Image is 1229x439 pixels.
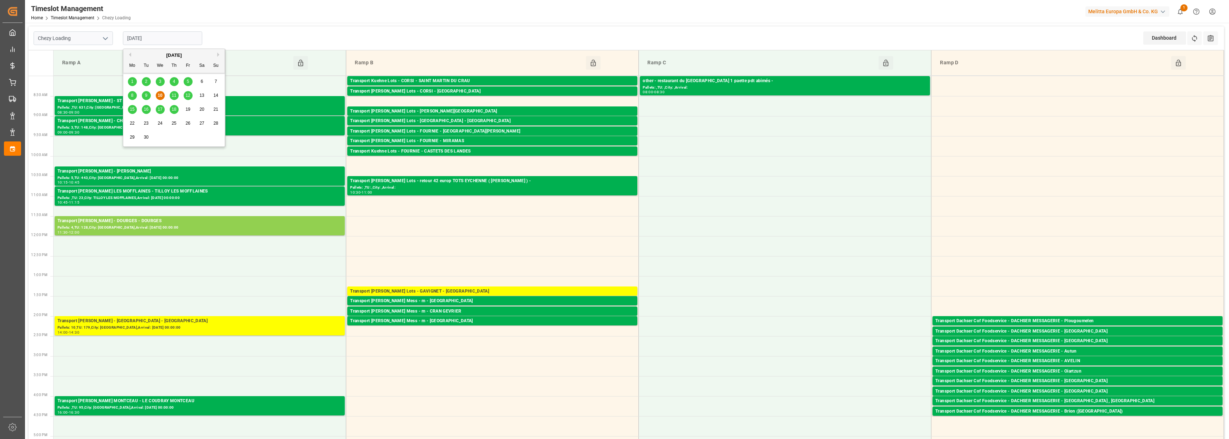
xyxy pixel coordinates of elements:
[935,385,1220,391] div: Pallets: ,TU: 69,City: [GEOGRAPHIC_DATA],Arrival: [DATE] 00:00:00
[51,15,94,20] a: Timeslot Management
[144,107,148,112] span: 16
[123,31,202,45] input: DD-MM-YYYY
[142,119,151,128] div: Choose Tuesday, September 23rd, 2025
[184,119,193,128] div: Choose Friday, September 26th, 2025
[58,98,342,105] div: Transport [PERSON_NAME] - ST PIERRE DES CORPS - ST PIERRE DES CORPS
[935,348,1220,355] div: Transport Dachser Cof Foodservice - DACHSER MESSAGERIE - Autun
[58,231,68,234] div: 11:30
[69,331,79,334] div: 14:30
[128,105,137,114] div: Choose Monday, September 15th, 2025
[142,77,151,86] div: Choose Tuesday, September 2nd, 2025
[935,345,1220,351] div: Pallets: ,TU: 87,City: [GEOGRAPHIC_DATA],Arrival: [DATE] 00:00:00
[935,368,1220,375] div: Transport Dachser Cof Foodservice - DACHSER MESSAGERIE - Oiartzun
[156,105,165,114] div: Choose Wednesday, September 17th, 2025
[350,145,635,151] div: Pallets: 2,TU: ,City: [GEOGRAPHIC_DATA],Arrival: [DATE] 00:00:00
[34,373,48,377] span: 3:30 PM
[350,78,635,85] div: Transport Kuehne Lots - CORSI - SAINT MARTIN DU CRAU
[199,93,204,98] span: 13
[68,131,69,134] div: -
[69,231,79,234] div: 12:00
[170,91,179,100] div: Choose Thursday, September 11th, 2025
[350,135,635,141] div: Pallets: 1,TU: 36,City: [GEOGRAPHIC_DATA][PERSON_NAME],Arrival: [DATE] 00:00:00
[58,188,342,195] div: Transport [PERSON_NAME] LES MOFFLAINES - TILLOY LES MOFFLAINES
[1180,4,1188,11] span: 1
[215,79,217,84] span: 7
[350,305,635,311] div: Pallets: ,TU: 15,City: [GEOGRAPHIC_DATA],Arrival: [DATE] 00:00:00
[653,90,654,94] div: -
[1143,31,1186,45] div: Dashboard
[31,3,131,14] div: Timeslot Management
[159,79,161,84] span: 3
[198,61,207,70] div: Sa
[350,85,635,91] div: Pallets: 11,TU: 261,City: [GEOGRAPHIC_DATA][PERSON_NAME],Arrival: [DATE] 00:00:00
[34,413,48,417] span: 4:30 PM
[58,181,68,184] div: 10:15
[352,56,586,70] div: Ramp B
[213,107,218,112] span: 21
[350,128,635,135] div: Transport [PERSON_NAME] Lots - FOURNIE - [GEOGRAPHIC_DATA][PERSON_NAME]
[69,111,79,114] div: 09:00
[643,78,927,85] div: other - restaurant du [GEOGRAPHIC_DATA] 1 paette pdt abimés -
[128,61,137,70] div: Mo
[350,191,360,194] div: 10:30
[58,111,68,114] div: 08:30
[360,191,362,194] div: -
[128,77,137,86] div: Choose Monday, September 1st, 2025
[935,388,1220,395] div: Transport Dachser Cof Foodservice - DACHSER MESSAGERIE - [GEOGRAPHIC_DATA]
[145,93,148,98] span: 9
[198,105,207,114] div: Choose Saturday, September 20th, 2025
[130,135,134,140] span: 29
[935,365,1220,371] div: Pallets: 1,TU: 18,City: [GEOGRAPHIC_DATA],Arrival: [DATE] 00:00:00
[68,231,69,234] div: -
[350,125,635,131] div: Pallets: 4,TU: 514,City: [GEOGRAPHIC_DATA],Arrival: [DATE] 00:00:00
[935,395,1220,401] div: Pallets: 2,TU: 24,City: [GEOGRAPHIC_DATA],Arrival: [DATE] 00:00:00
[350,185,635,191] div: Pallets: ,TU: ,City: ,Arrival:
[156,119,165,128] div: Choose Wednesday, September 24th, 2025
[130,121,134,126] span: 22
[1085,5,1172,18] button: Melitta Europa GmbH & Co. KG
[935,398,1220,405] div: Transport Dachser Cof Foodservice - DACHSER MESSAGERIE - [GEOGRAPHIC_DATA] , [GEOGRAPHIC_DATA]
[142,61,151,70] div: Tu
[58,398,342,405] div: Transport [PERSON_NAME] MONTCEAU - LE COUDRAY MONTCEAU
[145,79,148,84] span: 2
[34,93,48,97] span: 8:30 AM
[130,107,134,112] span: 15
[100,33,110,44] button: open menu
[158,107,162,112] span: 17
[184,61,193,70] div: Fr
[935,358,1220,365] div: Transport Dachser Cof Foodservice - DACHSER MESSAGERIE - AVELIN
[156,91,165,100] div: Choose Wednesday, September 10th, 2025
[212,105,220,114] div: Choose Sunday, September 21st, 2025
[31,173,48,177] span: 10:30 AM
[350,298,635,305] div: Transport [PERSON_NAME] Mess - m - [GEOGRAPHIC_DATA]
[131,79,134,84] span: 1
[144,135,148,140] span: 30
[935,318,1220,325] div: Transport Dachser Cof Foodservice - DACHSER MESSAGERIE - Plougoumelen
[128,119,137,128] div: Choose Monday, September 22nd, 2025
[184,77,193,86] div: Choose Friday, September 5th, 2025
[58,318,342,325] div: Transport [PERSON_NAME] - [GEOGRAPHIC_DATA] - [GEOGRAPHIC_DATA]
[170,61,179,70] div: Th
[58,325,342,331] div: Pallets: 10,TU: 179,City: [GEOGRAPHIC_DATA],Arrival: [DATE] 00:00:00
[34,273,48,277] span: 1:00 PM
[935,328,1220,335] div: Transport Dachser Cof Foodservice - DACHSER MESSAGERIE - [GEOGRAPHIC_DATA]
[68,411,69,414] div: -
[156,77,165,86] div: Choose Wednesday, September 3rd, 2025
[31,15,43,20] a: Home
[217,53,222,57] button: Next Month
[362,191,372,194] div: 11:00
[131,93,134,98] span: 8
[58,195,342,201] div: Pallets: ,TU: 23,City: TILLOY LES MOFFLAINES,Arrival: [DATE] 00:00:00
[58,405,342,411] div: Pallets: ,TU: 95,City: [GEOGRAPHIC_DATA],Arrival: [DATE] 00:00:00
[58,105,342,111] div: Pallets: ,TU: 631,City: [GEOGRAPHIC_DATA],Arrival: [DATE] 00:00:00
[34,353,48,357] span: 3:00 PM
[935,375,1220,381] div: Pallets: ,TU: 65,City: [GEOGRAPHIC_DATA],Arrival: [DATE] 00:00:00
[171,121,176,126] span: 25
[350,148,635,155] div: Transport Kuehne Lots - FOURNIE - CASTETS DES LANDES
[350,108,635,115] div: Transport [PERSON_NAME] Lots - [PERSON_NAME][GEOGRAPHIC_DATA]
[199,107,204,112] span: 20
[170,77,179,86] div: Choose Thursday, September 4th, 2025
[350,308,635,315] div: Transport [PERSON_NAME] Mess - m - CRAN GEVRIER
[127,53,131,57] button: Previous Month
[128,91,137,100] div: Choose Monday, September 8th, 2025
